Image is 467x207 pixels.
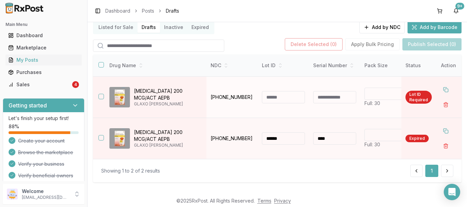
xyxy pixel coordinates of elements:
[137,22,160,33] button: Drafts
[3,67,84,78] button: Purchases
[440,99,452,111] button: Delete
[9,101,47,109] h3: Getting started
[3,55,84,65] button: My Posts
[142,8,154,14] a: Posts
[134,101,201,107] p: GLAXO [PERSON_NAME]
[405,135,429,142] div: Expired
[8,69,79,76] div: Purchases
[9,123,19,130] span: 88 %
[18,172,73,179] span: Verify beneficial owners
[360,55,412,77] th: Pack Size
[3,42,84,53] button: Marketplace
[105,8,179,14] nav: breadcrumb
[455,3,464,10] div: 9+
[405,91,432,104] div: Lot ID Required
[211,62,254,69] div: NDC
[5,42,82,54] a: Marketplace
[408,21,462,33] button: Add by Barcode
[211,94,254,101] p: [PHONE_NUMBER]
[8,81,71,88] div: Sales
[313,62,356,69] div: Serial Number
[134,88,201,101] p: [MEDICAL_DATA] 200 MCG/ACT AEPB
[5,22,82,27] h2: Main Menu
[440,125,452,137] button: Duplicate
[9,115,79,122] p: Let's finish your setup first!
[364,142,380,147] span: Full: 30
[134,129,201,143] p: [MEDICAL_DATA] 200 MCG/ACT AEPB
[440,84,452,96] button: Duplicate
[401,55,436,77] th: Status
[160,22,187,33] button: Inactive
[444,184,460,200] div: Open Intercom Messenger
[22,188,69,195] p: Welcome
[18,149,73,156] span: Browse the marketplace
[109,62,201,69] div: Drug Name
[134,143,201,148] p: GLAXO [PERSON_NAME]
[451,5,462,16] button: 9+
[3,79,84,90] button: Sales4
[5,66,82,78] a: Purchases
[109,87,130,107] img: Arnuity Ellipta 200 MCG/ACT AEPB
[5,29,82,42] a: Dashboard
[359,21,405,33] button: Add by NDC
[18,161,64,167] span: Verify your business
[166,8,179,14] span: Drafts
[364,100,380,106] span: Full: 30
[187,22,213,33] button: Expired
[5,78,82,91] a: Sales4
[72,81,79,88] div: 4
[3,30,84,41] button: Dashboard
[3,3,46,14] img: RxPost Logo
[8,32,79,39] div: Dashboard
[211,135,254,142] p: [PHONE_NUMBER]
[18,137,65,144] span: Create your account
[105,8,130,14] a: Dashboard
[262,62,305,69] div: Lot ID
[22,195,69,200] p: [EMAIL_ADDRESS][DOMAIN_NAME]
[440,140,452,152] button: Delete
[101,167,160,174] div: Showing 1 to 2 of 2 results
[257,198,271,204] a: Terms
[425,165,438,177] button: 1
[7,189,18,199] img: User avatar
[436,55,462,77] th: Action
[5,54,82,66] a: My Posts
[8,57,79,63] div: My Posts
[8,44,79,51] div: Marketplace
[109,128,130,149] img: Arnuity Ellipta 200 MCG/ACT AEPB
[274,198,291,204] a: Privacy
[94,22,137,33] button: Listed for Sale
